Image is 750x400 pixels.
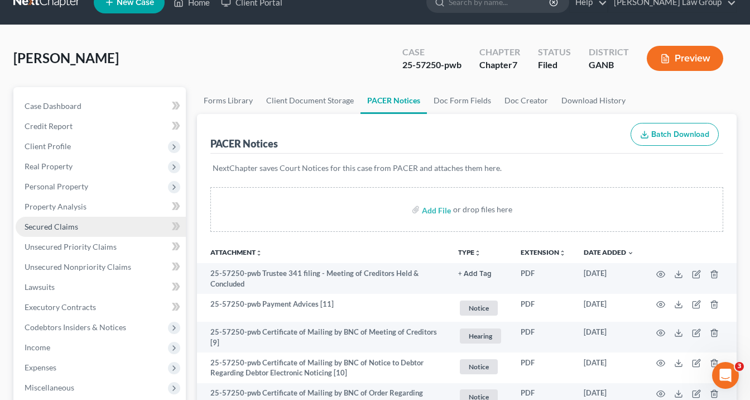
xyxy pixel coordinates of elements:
div: Status [538,46,571,59]
a: Download History [555,87,632,114]
td: 25-57250-pwb Trustee 341 filing - Meeting of Creditors Held & Concluded [197,263,449,294]
span: Expenses [25,363,56,372]
td: PDF [512,322,575,353]
button: Batch Download [631,123,719,146]
td: 25-57250-pwb Payment Advices [11] [197,294,449,322]
a: PACER Notices [360,87,427,114]
a: Notice [458,358,503,376]
span: Codebtors Insiders & Notices [25,322,126,332]
button: TYPEunfold_more [458,249,481,256]
a: Attachmentunfold_more [210,248,262,256]
span: Unsecured Priority Claims [25,242,117,251]
div: Case [402,46,461,59]
a: Client Document Storage [259,87,360,114]
div: PACER Notices [210,137,278,150]
a: + Add Tag [458,268,503,279]
a: Extensionunfold_more [521,248,566,256]
span: Income [25,342,50,352]
span: Credit Report [25,121,73,131]
a: Credit Report [16,116,186,136]
a: Unsecured Nonpriority Claims [16,257,186,277]
div: or drop files here [453,204,512,215]
a: Case Dashboard [16,96,186,116]
a: Date Added expand_more [584,248,634,256]
td: [DATE] [575,263,643,294]
span: Batch Download [651,130,709,139]
div: 25-57250-pwb [402,59,461,72]
i: unfold_more [559,250,566,256]
div: GANB [589,59,629,72]
div: Chapter [479,46,520,59]
i: unfold_more [474,250,481,256]
span: Secured Claims [25,222,78,231]
a: Notice [458,299,503,317]
span: [PERSON_NAME] [13,50,119,66]
iframe: Intercom live chat [712,362,739,389]
span: Property Analysis [25,202,86,211]
a: Forms Library [197,87,259,114]
a: Unsecured Priority Claims [16,237,186,257]
td: PDF [512,263,575,294]
td: 25-57250-pwb Certificate of Mailing by BNC of Notice to Debtor Regarding Debtor Electronic Notici... [197,353,449,383]
i: expand_more [627,250,634,256]
span: Executory Contracts [25,302,96,312]
span: Unsecured Nonpriority Claims [25,262,131,272]
td: 25-57250-pwb Certificate of Mailing by BNC of Meeting of Creditors [9] [197,322,449,353]
td: [DATE] [575,353,643,383]
td: [DATE] [575,294,643,322]
i: unfold_more [256,250,262,256]
span: 3 [735,362,744,371]
span: Notice [460,301,498,316]
span: Case Dashboard [25,101,81,111]
span: Personal Property [25,182,88,191]
p: NextChapter saves Court Notices for this case from PACER and attaches them here. [213,163,721,174]
span: Notice [460,359,498,374]
a: Secured Claims [16,217,186,237]
td: [DATE] [575,322,643,353]
td: PDF [512,353,575,383]
a: Doc Creator [498,87,555,114]
span: Real Property [25,161,73,171]
a: Property Analysis [16,197,186,217]
span: Miscellaneous [25,383,74,392]
div: District [589,46,629,59]
button: + Add Tag [458,270,492,278]
a: Doc Form Fields [427,87,498,114]
div: Filed [538,59,571,72]
a: Hearing [458,327,503,345]
button: Preview [647,46,723,71]
span: Lawsuits [25,282,55,292]
span: 7 [512,59,517,70]
a: Executory Contracts [16,297,186,317]
div: Chapter [479,59,520,72]
span: Hearing [460,328,501,344]
td: PDF [512,294,575,322]
span: Client Profile [25,141,71,151]
a: Lawsuits [16,277,186,297]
